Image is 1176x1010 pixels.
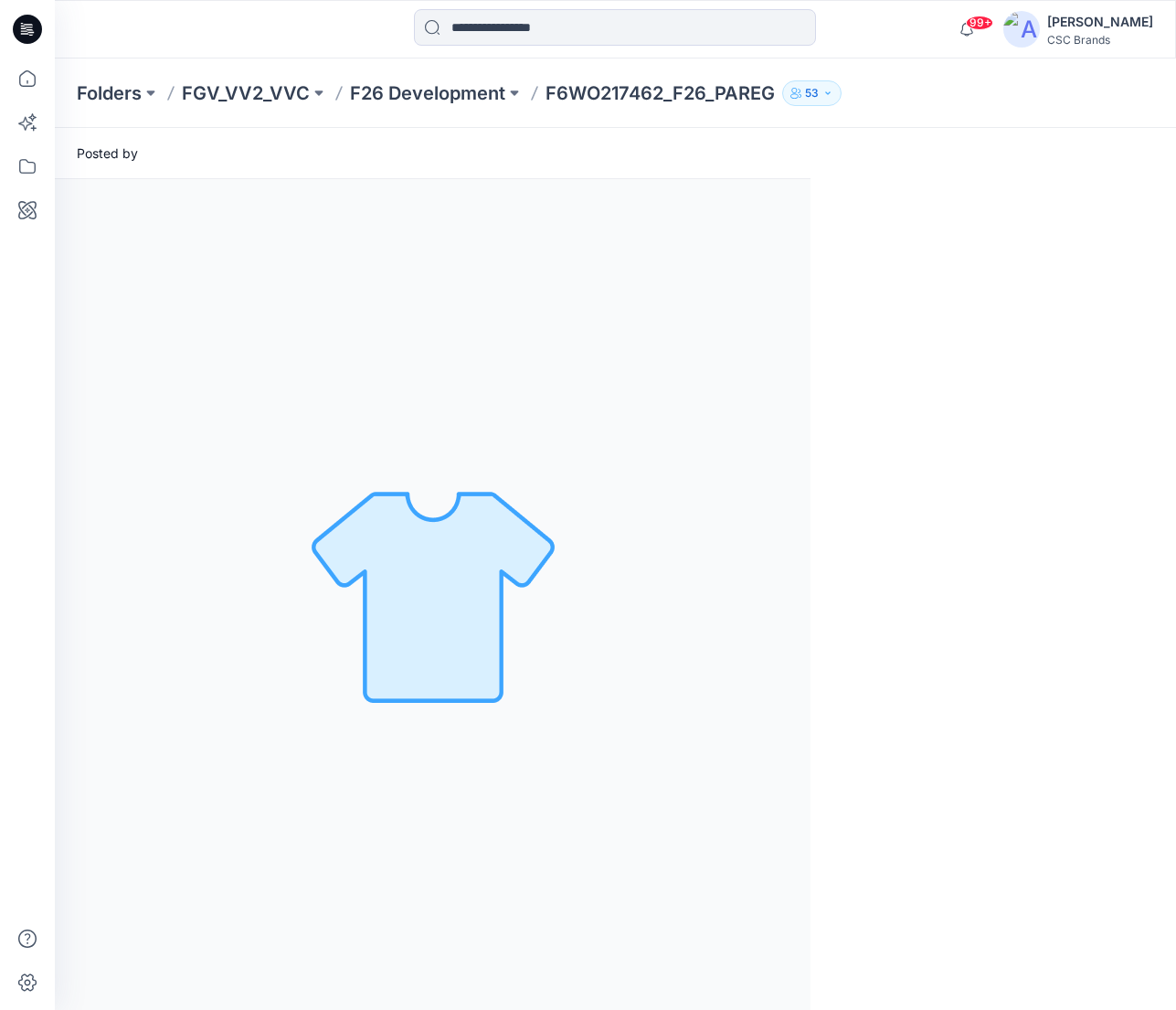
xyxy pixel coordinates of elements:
[350,80,505,106] a: F26 Development
[1047,11,1153,33] div: [PERSON_NAME]
[182,80,310,106] a: FGV_VV2_VVC
[782,80,842,106] button: 53
[77,80,142,106] a: Folders
[77,144,138,163] span: Posted by
[305,467,561,723] img: No Outline
[1003,11,1040,48] img: avatar
[805,83,819,103] p: 53
[966,16,993,30] span: 99+
[1047,33,1153,47] div: CSC Brands
[546,80,775,106] p: F6WO217462_F26_PAREG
